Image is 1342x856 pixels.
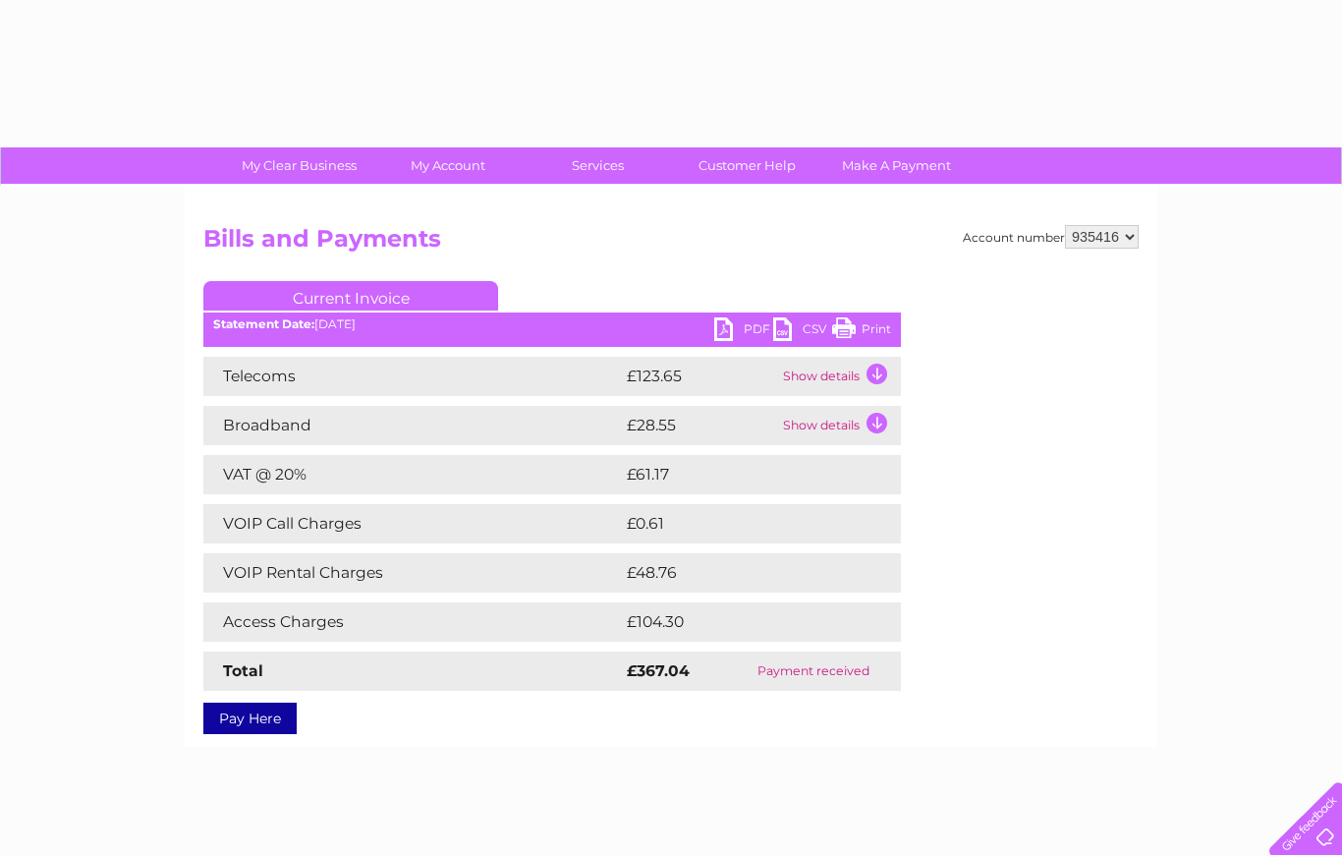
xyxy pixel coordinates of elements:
[203,357,622,396] td: Telecoms
[203,703,297,734] a: Pay Here
[203,504,622,543] td: VOIP Call Charges
[726,652,901,691] td: Payment received
[367,147,530,184] a: My Account
[213,316,314,331] b: Statement Date:
[778,406,901,445] td: Show details
[622,406,778,445] td: £28.55
[622,504,853,543] td: £0.61
[622,357,778,396] td: £123.65
[203,317,901,331] div: [DATE]
[627,661,690,680] strong: £367.04
[203,406,622,445] td: Broadband
[622,553,862,593] td: £48.76
[773,317,832,346] a: CSV
[203,602,622,642] td: Access Charges
[203,225,1139,262] h2: Bills and Payments
[223,661,263,680] strong: Total
[622,455,857,494] td: £61.17
[218,147,380,184] a: My Clear Business
[203,281,498,311] a: Current Invoice
[203,455,622,494] td: VAT @ 20%
[832,317,891,346] a: Print
[203,553,622,593] td: VOIP Rental Charges
[963,225,1139,249] div: Account number
[778,357,901,396] td: Show details
[517,147,679,184] a: Services
[815,147,978,184] a: Make A Payment
[714,317,773,346] a: PDF
[622,602,866,642] td: £104.30
[666,147,828,184] a: Customer Help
